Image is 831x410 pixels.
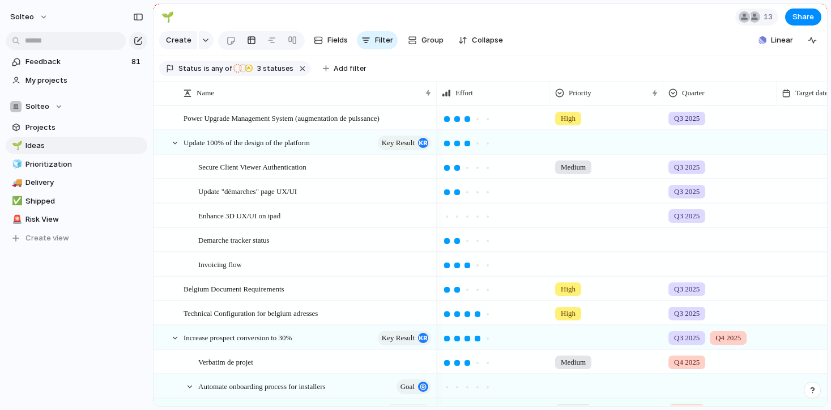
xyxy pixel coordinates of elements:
[197,87,214,99] span: Name
[569,87,591,99] span: Priority
[6,156,147,173] a: 🧊Prioritization
[25,214,143,225] span: Risk View
[25,233,69,244] span: Create view
[400,379,415,395] span: goal
[674,308,700,319] span: Q3 2025
[792,11,814,23] span: Share
[6,230,147,247] button: Create view
[184,111,380,124] span: Power Upgrade Management System (augmentation de puissance)
[25,140,143,151] span: Ideas
[6,98,147,115] button: Solteo
[198,209,280,222] span: Enhance 3D UX/UI on ipad
[561,308,576,319] span: High
[715,332,741,344] span: Q4 2025
[754,32,798,49] button: Linear
[184,331,292,344] span: Increase prospect conversion to 30%
[795,87,828,99] span: Target date
[210,64,232,74] span: any of
[397,379,431,394] button: goal
[12,140,20,153] div: 🌱
[375,35,393,46] span: Filter
[455,87,473,99] span: Effort
[198,355,253,368] span: Verbatim de projet
[357,31,398,49] button: Filter
[764,11,776,23] span: 13
[674,332,700,344] span: Q3 2025
[561,284,576,295] span: High
[378,136,431,150] button: key result
[184,136,310,149] span: Update 100% of the design of the platform
[785,9,821,26] button: Share
[233,62,296,75] button: 3 statuses
[309,31,352,49] button: Fields
[674,162,700,173] span: Q3 2025
[674,210,700,222] span: Q3 2025
[166,35,191,46] span: Create
[10,196,22,207] button: ✅
[198,257,242,270] span: Invoicing flow
[204,64,210,74] span: is
[561,113,576,124] span: High
[184,306,318,319] span: Technical Configuration for belgium adresses
[25,122,143,133] span: Projects
[10,159,22,170] button: 🧊
[6,137,147,154] a: 🌱Ideas
[674,113,700,124] span: Q3 2025
[334,64,367,74] span: Add filter
[454,31,508,49] button: Collapse
[198,184,297,197] span: Update "démarches" page UX/UI
[198,379,326,392] span: Automate onboarding process for installers
[25,75,143,86] span: My projects
[6,119,147,136] a: Projects
[378,331,431,345] button: key result
[561,162,586,173] span: Medium
[10,177,22,188] button: 🚚
[161,9,174,24] div: 🌱
[682,87,705,99] span: Quarter
[184,282,284,295] span: Belgium Document Requirements
[25,101,49,112] span: Solteo
[382,135,415,151] span: key result
[421,35,444,46] span: Group
[6,211,147,228] a: 🚨Risk View
[382,330,415,346] span: key result
[561,357,586,368] span: Medium
[771,35,793,46] span: Linear
[198,160,306,173] span: Secure Client Viewer Authentication
[327,35,348,46] span: Fields
[254,64,263,73] span: 3
[25,196,143,207] span: Shipped
[198,233,270,246] span: Demarche tracker status
[674,284,700,295] span: Q3 2025
[10,11,34,23] span: solteo
[12,195,20,208] div: ✅
[12,176,20,189] div: 🚚
[674,357,700,368] span: Q4 2025
[25,177,143,188] span: Delivery
[12,213,20,226] div: 🚨
[12,158,20,171] div: 🧊
[402,31,449,49] button: Group
[472,35,503,46] span: Collapse
[10,140,22,151] button: 🌱
[5,8,54,26] button: solteo
[202,62,234,75] button: isany of
[6,193,147,210] a: ✅Shipped
[674,186,700,197] span: Q3 2025
[6,53,147,70] a: Feedback81
[6,174,147,191] a: 🚚Delivery
[10,214,22,225] button: 🚨
[178,64,202,74] span: Status
[254,64,293,74] span: statuses
[131,56,143,67] span: 81
[25,159,143,170] span: Prioritization
[6,72,147,89] a: My projects
[316,61,373,77] button: Add filter
[159,8,177,26] button: 🌱
[25,56,128,67] span: Feedback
